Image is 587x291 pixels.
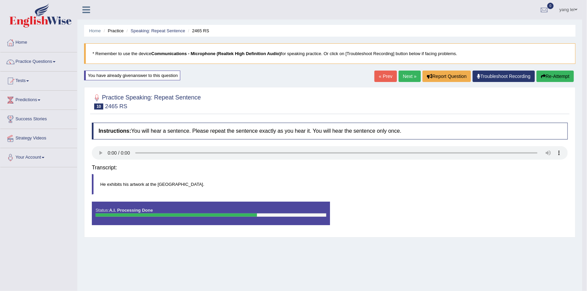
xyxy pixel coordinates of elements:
button: Report Question [423,71,471,82]
a: Your Account [0,148,77,165]
a: « Prev [374,71,397,82]
blockquote: He exhibits his artwork at the [GEOGRAPHIC_DATA]. [92,174,568,195]
a: Success Stories [0,110,77,127]
strong: A.I. Processing Done [109,208,153,213]
div: You have already given answer to this question [84,71,180,80]
a: Strategy Videos [0,129,77,146]
a: Troubleshoot Recording [473,71,535,82]
h4: You will hear a sentence. Please repeat the sentence exactly as you hear it. You will hear the se... [92,123,568,139]
b: Communications - Microphone (Realtek High Definition Audio) [151,51,281,56]
a: Practice Questions [0,52,77,69]
a: Next » [399,71,421,82]
li: 2465 RS [186,28,209,34]
a: Tests [0,72,77,88]
span: 10 [94,103,103,110]
blockquote: * Remember to use the device for speaking practice. Or click on [Troubleshoot Recording] button b... [84,43,576,64]
h2: Practice Speaking: Repeat Sentence [92,93,201,110]
a: Predictions [0,91,77,108]
a: Speaking: Repeat Sentence [131,28,185,33]
b: Instructions: [99,128,131,134]
div: Status: [92,202,330,225]
small: 2465 RS [105,103,127,110]
li: Practice [102,28,123,34]
h4: Transcript: [92,165,568,171]
button: Re-Attempt [537,71,574,82]
a: Home [0,33,77,50]
span: 0 [547,3,554,9]
a: Home [89,28,101,33]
